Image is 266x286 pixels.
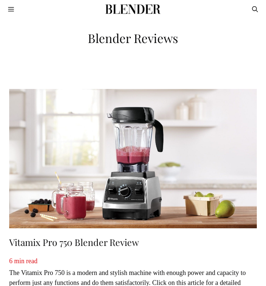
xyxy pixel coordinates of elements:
span: 6 [9,257,12,265]
img: Vitamix Pro 750 Blender Review [9,89,257,228]
a: Vitamix Pro 750 Blender Review [9,236,139,248]
span: min read [14,257,37,265]
h1: Blender Reviews [6,26,260,46]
